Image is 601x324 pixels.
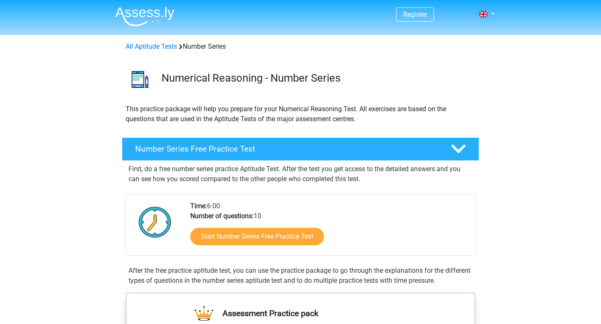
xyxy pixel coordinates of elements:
[129,164,472,184] p: First, do a free number series practice Aptitude Test. After the test you get access to the detai...
[122,62,158,97] img: number series
[184,201,475,255] div: 6:00 10
[190,212,254,220] b: Number of questions:
[126,104,475,124] p: This practice package will help you prepare for your Numerical Reasoning Test. All exercises are ...
[115,7,174,26] img: Assessly
[135,144,437,154] h4: Number Series Free Practice Test
[122,42,479,52] div: Number Series
[134,201,176,243] img: Clock
[403,10,427,18] a: Register
[190,202,207,210] b: Time:
[190,228,324,245] a: Start Number Series Free Practice Test
[126,42,177,50] a: All Aptitude Tests
[125,266,476,286] div: After the free practice aptitude test, you can use the practice package to go through the explana...
[119,137,482,161] a: Number Series Free Practice Test
[162,72,472,85] h3: Numerical Reasoning - Number Series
